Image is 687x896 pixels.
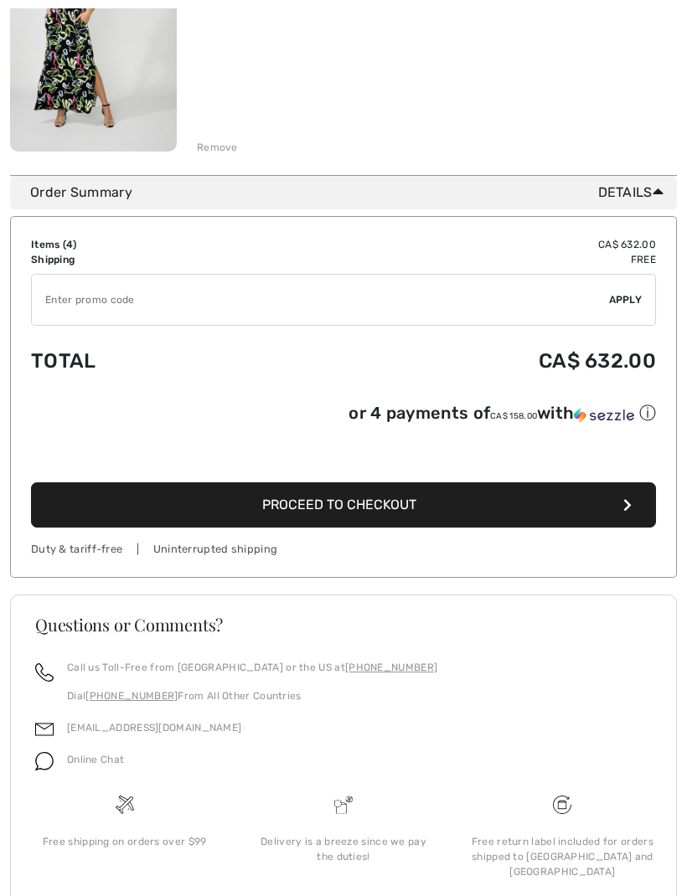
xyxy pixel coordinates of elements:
[345,662,437,673] a: [PHONE_NUMBER]
[67,754,124,765] span: Online Chat
[334,796,353,814] img: Delivery is a breeze since we pay the duties!
[31,252,254,267] td: Shipping
[85,690,178,702] a: [PHONE_NUMBER]
[31,402,656,430] div: or 4 payments ofCA$ 158.00withSezzle Click to learn more about Sezzle
[31,482,656,528] button: Proceed to Checkout
[262,497,416,512] span: Proceed to Checkout
[66,239,73,250] span: 4
[32,275,609,325] input: Promo code
[31,332,254,389] td: Total
[67,722,241,734] a: [EMAIL_ADDRESS][DOMAIN_NAME]
[467,834,659,879] div: Free return label included for orders shipped to [GEOGRAPHIC_DATA] and [GEOGRAPHIC_DATA]
[67,660,437,675] p: Call us Toll-Free from [GEOGRAPHIC_DATA] or the US at
[553,796,571,814] img: Free shipping on orders over $99
[31,430,656,476] iframe: PayPal-paypal
[254,332,656,389] td: CA$ 632.00
[609,292,643,307] span: Apply
[35,720,54,739] img: email
[254,252,656,267] td: Free
[490,411,537,421] span: CA$ 158.00
[349,402,656,425] div: or 4 payments of with
[35,752,54,770] img: chat
[197,140,238,155] div: Remove
[31,237,254,252] td: Items ( )
[31,541,656,557] div: Duty & tariff-free | Uninterrupted shipping
[67,688,437,703] p: Dial From All Other Countries
[598,183,670,203] span: Details
[574,408,634,423] img: Sezzle
[35,663,54,682] img: call
[247,834,439,864] div: Delivery is a breeze since we pay the duties!
[30,183,670,203] div: Order Summary
[254,237,656,252] td: CA$ 632.00
[28,834,220,849] div: Free shipping on orders over $99
[35,616,652,633] h3: Questions or Comments?
[116,796,134,814] img: Free shipping on orders over $99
